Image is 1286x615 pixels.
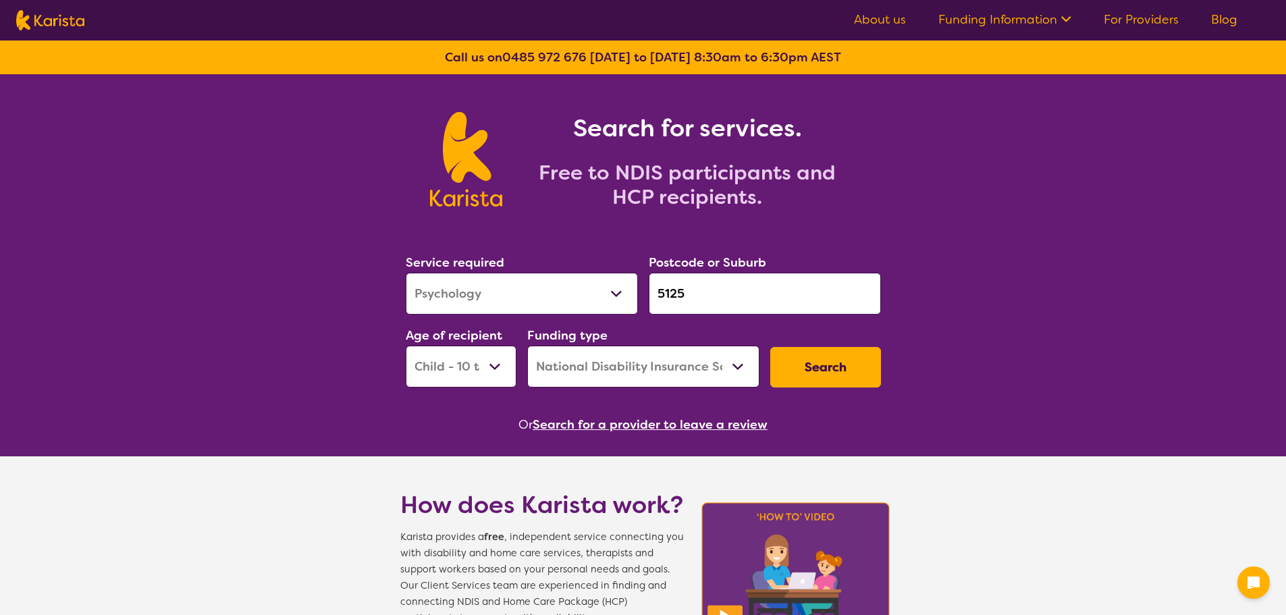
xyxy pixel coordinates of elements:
h1: Search for services. [518,112,856,144]
input: Type [649,273,881,315]
a: About us [854,11,906,28]
a: Blog [1211,11,1237,28]
h2: Free to NDIS participants and HCP recipients. [518,161,856,209]
label: Age of recipient [406,327,502,344]
a: Funding Information [938,11,1071,28]
b: Call us on [DATE] to [DATE] 8:30am to 6:30pm AEST [445,49,841,65]
a: For Providers [1104,11,1179,28]
h1: How does Karista work? [400,489,684,521]
label: Postcode or Suburb [649,255,766,271]
button: Search [770,347,881,387]
label: Service required [406,255,504,271]
img: Karista logo [430,112,502,207]
label: Funding type [527,327,608,344]
button: Search for a provider to leave a review [533,415,768,435]
span: Or [518,415,533,435]
b: free [484,531,504,543]
a: 0485 972 676 [502,49,587,65]
img: Karista logo [16,10,84,30]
